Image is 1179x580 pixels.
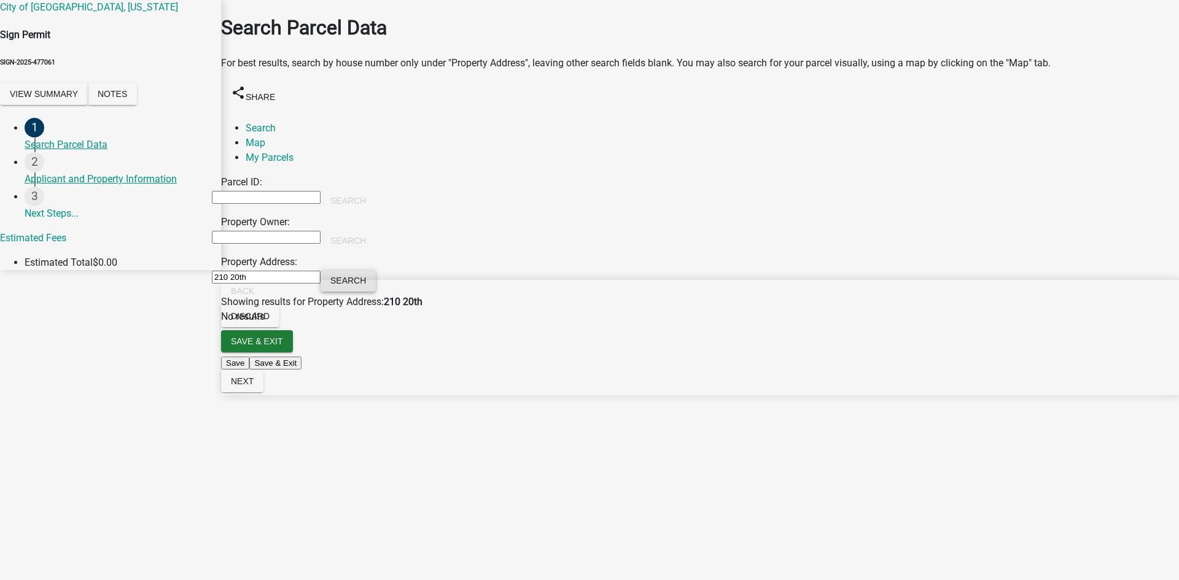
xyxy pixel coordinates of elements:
a: Next Steps... [25,187,221,227]
a: Map [246,137,265,149]
div: 3 [25,187,44,206]
p: For best results, search by house number only under "Property Address", leaving other search fiel... [221,56,1179,71]
span: Back [231,286,254,296]
p: No results [221,309,1179,324]
div: Applicant and Property Information [25,172,211,187]
button: Next [221,370,263,392]
span: Share [246,91,275,101]
span: Next [231,376,254,386]
i: share [231,85,246,99]
div: 1 [25,118,44,137]
button: Search [321,230,376,252]
h1: Search Parcel Data [221,13,1179,42]
span: $0.00 [93,257,117,268]
wm-modal-confirm: Notes [88,89,137,101]
strong: 210 20th [384,296,422,307]
button: Search [321,269,376,292]
label: Parcel ID: [221,176,262,188]
div: Showing results for Property Address: [221,295,1179,309]
button: Discard [221,305,279,327]
a: Search [246,122,276,134]
button: Save & Exit [221,330,293,352]
div: Search Parcel Data [25,137,211,152]
span: Save & Exit [231,336,283,346]
button: Back [221,280,264,302]
button: Search [321,190,376,212]
label: Property Owner: [221,216,290,228]
span: Estimated Total [25,257,93,268]
div: 2 [25,152,44,172]
a: My Parcels [246,152,294,163]
button: shareShare [221,80,285,108]
label: Property Address: [221,256,297,268]
button: Notes [88,83,137,105]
